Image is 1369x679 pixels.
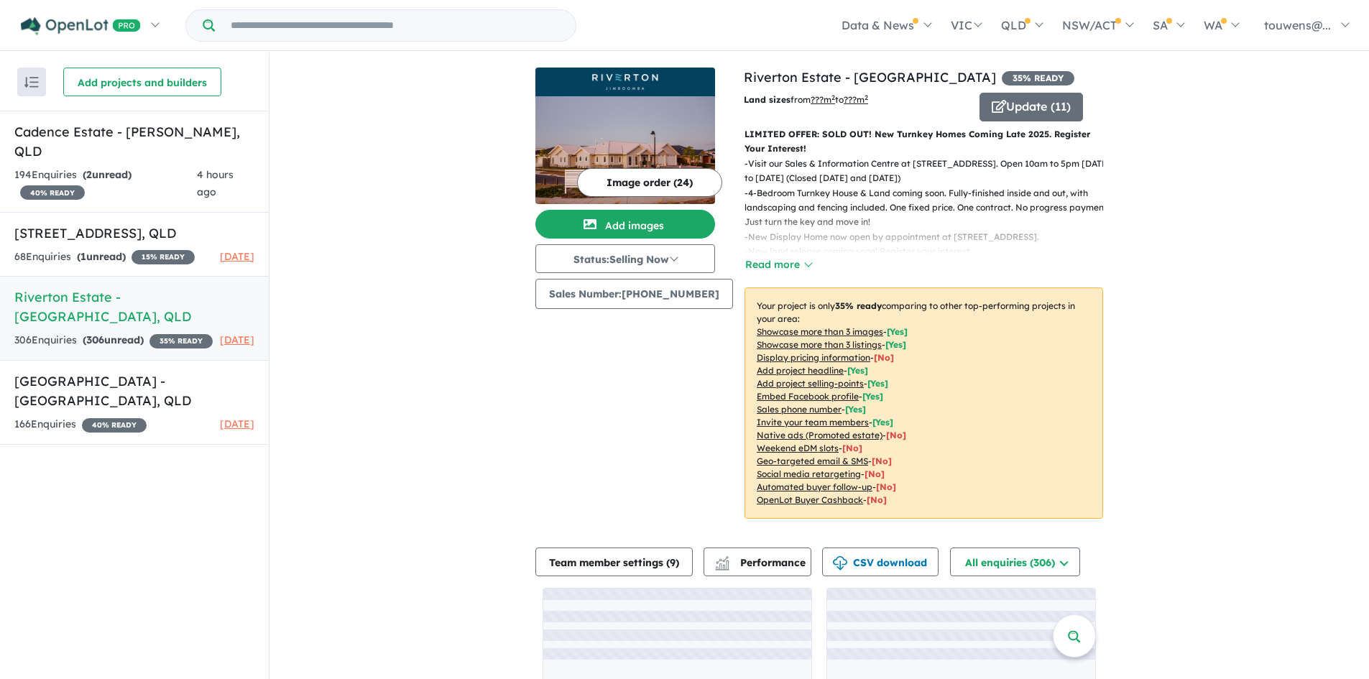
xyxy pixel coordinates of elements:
button: Add images [535,210,715,239]
u: Display pricing information [757,352,870,363]
a: Riverton Estate - [GEOGRAPHIC_DATA] [744,69,996,86]
span: 1 [80,250,86,263]
span: 15 % READY [132,250,195,264]
u: Invite your team members [757,417,869,428]
span: [ Yes ] [862,391,883,402]
u: Automated buyer follow-up [757,481,872,492]
sup: 2 [831,93,835,101]
div: 68 Enquir ies [14,249,195,266]
p: - New land release coming soon! Register your interest. [745,244,1115,259]
button: All enquiries (306) [950,548,1080,576]
u: Add project headline [757,365,844,376]
span: [No] [872,456,892,466]
button: Performance [704,548,811,576]
u: Social media retargeting [757,468,861,479]
p: from [744,93,969,107]
div: 306 Enquir ies [14,332,213,349]
button: Read more [745,257,812,273]
button: Add projects and builders [63,68,221,96]
button: Update (11) [979,93,1083,121]
input: Try estate name, suburb, builder or developer [218,10,573,41]
sup: 2 [865,93,868,101]
span: 2 [86,168,92,181]
span: [DATE] [220,250,254,263]
span: 40 % READY [20,185,85,200]
img: download icon [833,556,847,571]
span: [DATE] [220,417,254,430]
u: Sales phone number [757,404,842,415]
u: Geo-targeted email & SMS [757,456,868,466]
span: [ No ] [874,352,894,363]
span: 35 % READY [1002,71,1074,86]
strong: ( unread) [83,333,144,346]
u: OpenLot Buyer Cashback [757,494,863,505]
div: 194 Enquir ies [14,167,197,201]
span: [No] [867,494,887,505]
span: 306 [86,333,104,346]
u: ???m [844,94,868,105]
u: Showcase more than 3 listings [757,339,882,350]
span: to [835,94,868,105]
span: [No] [886,430,906,440]
u: ??? m [811,94,835,105]
span: Performance [717,556,806,569]
span: [ Yes ] [867,378,888,389]
button: CSV download [822,548,939,576]
u: Embed Facebook profile [757,391,859,402]
span: [DATE] [220,333,254,346]
button: Team member settings (9) [535,548,693,576]
u: Weekend eDM slots [757,443,839,453]
a: Riverton Estate - Jimboomba LogoRiverton Estate - Jimboomba [535,68,715,204]
b: Land sizes [744,94,790,105]
span: [ Yes ] [872,417,893,428]
u: Native ads (Promoted estate) [757,430,882,440]
img: bar-chart.svg [715,560,729,570]
strong: ( unread) [77,250,126,263]
span: 40 % READY [82,418,147,433]
h5: Cadence Estate - [PERSON_NAME] , QLD [14,122,254,161]
h5: [GEOGRAPHIC_DATA] - [GEOGRAPHIC_DATA] , QLD [14,371,254,410]
p: - 4-Bedroom Turnkey House & Land coming soon. Fully-finished inside and out, with landscaping and... [745,186,1115,230]
div: 166 Enquir ies [14,416,147,433]
strong: ( unread) [83,168,132,181]
b: 35 % ready [835,300,882,311]
button: Status:Selling Now [535,244,715,273]
span: [No] [842,443,862,453]
h5: Riverton Estate - [GEOGRAPHIC_DATA] , QLD [14,287,254,326]
button: Image order (24) [577,168,722,197]
span: [ Yes ] [887,326,908,337]
h5: [STREET_ADDRESS] , QLD [14,223,254,243]
u: Showcase more than 3 images [757,326,883,337]
span: [No] [865,468,885,479]
img: sort.svg [24,77,39,88]
span: [ Yes ] [885,339,906,350]
p: LIMITED OFFER: SOLD OUT! New Turnkey Homes Coming Late 2025. Register Your Interest! [745,127,1103,157]
span: 9 [670,556,676,569]
span: 35 % READY [149,334,213,348]
img: Openlot PRO Logo White [21,17,141,35]
span: touwens@... [1264,18,1331,32]
p: - Visit our Sales & Information Centre at [STREET_ADDRESS]. Open 10am to 5pm [DATE] to [DATE] (Cl... [745,157,1115,186]
p: Your project is only comparing to other top-performing projects in your area: - - - - - - - - - -... [745,287,1103,519]
p: - New Display Home now open by appointment at [STREET_ADDRESS]. [745,230,1115,244]
span: [ Yes ] [845,404,866,415]
span: [No] [876,481,896,492]
img: Riverton Estate - Jimboomba [535,96,715,204]
img: line-chart.svg [716,556,729,564]
u: Add project selling-points [757,378,864,389]
button: Sales Number:[PHONE_NUMBER] [535,279,733,309]
span: 4 hours ago [197,168,234,198]
img: Riverton Estate - Jimboomba Logo [541,73,709,91]
span: [ Yes ] [847,365,868,376]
